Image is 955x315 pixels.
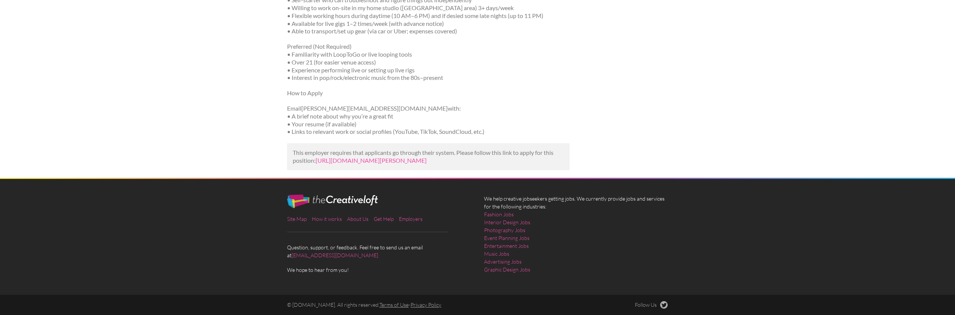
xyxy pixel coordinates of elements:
[347,216,368,222] a: About Us
[287,195,378,208] img: The Creative Loft
[287,266,471,274] span: We hope to hear from you!
[484,258,522,265] a: Advertising Jobs
[379,301,409,308] a: Terms of Use
[287,105,570,136] p: Email [PERSON_NAME][EMAIL_ADDRESS][DOMAIN_NAME] with: • A brief note about why you’re a great fit...
[484,250,509,258] a: Music Jobs
[316,157,427,164] a: [URL][DOMAIN_NAME][PERSON_NAME]
[399,216,423,222] a: Employers
[312,216,342,222] a: How it works
[287,216,307,222] a: Site Map
[287,43,570,82] p: Preferred (Not Required) • Familiarity with LoopToGo or live looping tools • Over 21 (for easier ...
[287,89,570,97] p: How to Apply
[281,301,576,309] div: © [DOMAIN_NAME]. All rights reserved. -
[281,195,478,274] div: Question, support, or feedback. Feel free to send us an email at
[484,210,514,218] a: Fashion Jobs
[484,234,529,242] a: Event Planning Jobs
[484,226,525,234] a: Photography Jobs
[484,242,529,250] a: Entertainment Jobs
[411,301,441,308] a: Privacy Policy
[292,252,378,258] a: [EMAIL_ADDRESS][DOMAIN_NAME]
[293,149,564,165] p: This employer requires that applicants go through their system. Please follow this link to apply ...
[374,216,394,222] a: Get Help
[484,218,530,226] a: Interior Design Jobs
[635,301,668,309] a: Follow Us
[484,265,530,273] a: Graphic Design Jobs
[478,195,675,279] div: We help creative jobseekers getting jobs. We currently provide jobs and services for the followin...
